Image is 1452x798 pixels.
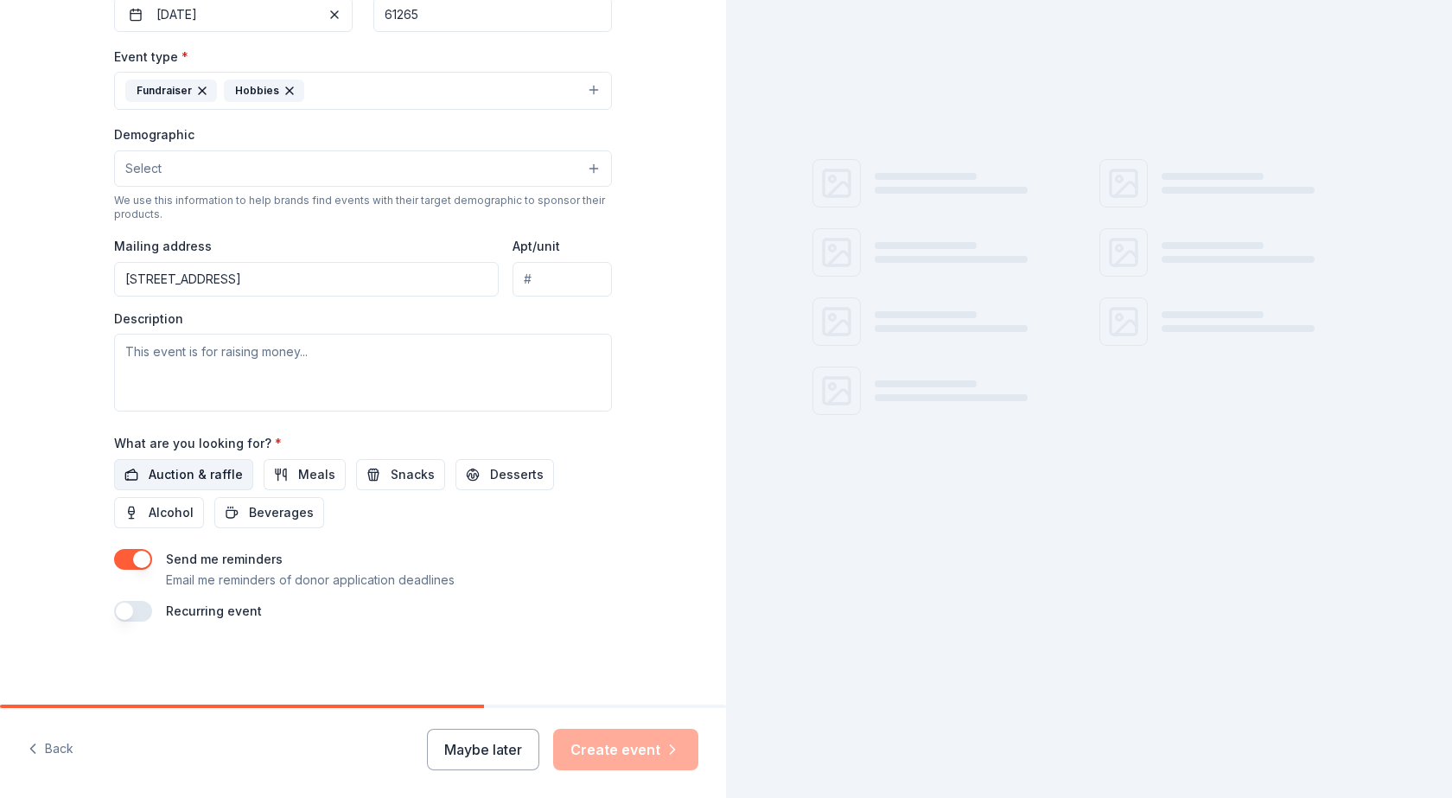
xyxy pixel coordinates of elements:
span: Beverages [249,502,314,523]
div: Hobbies [224,80,304,102]
div: Fundraiser [125,80,217,102]
label: Apt/unit [513,238,560,255]
label: Recurring event [166,603,262,618]
button: Maybe later [427,729,539,770]
span: Select [125,158,162,179]
button: Alcohol [114,497,204,528]
input: Enter a US address [114,262,499,297]
p: Email me reminders of donor application deadlines [166,570,455,591]
button: Beverages [214,497,324,528]
button: Desserts [455,459,554,490]
span: Alcohol [149,502,194,523]
input: # [513,262,612,297]
label: Mailing address [114,238,212,255]
span: Snacks [391,464,435,485]
button: Select [114,150,612,187]
label: Description [114,310,183,328]
span: Desserts [490,464,544,485]
label: Event type [114,48,188,66]
button: Meals [264,459,346,490]
label: What are you looking for? [114,435,282,452]
label: Demographic [114,126,194,144]
label: Send me reminders [166,552,283,566]
button: Auction & raffle [114,459,253,490]
span: Meals [298,464,335,485]
button: FundraiserHobbies [114,72,612,110]
div: We use this information to help brands find events with their target demographic to sponsor their... [114,194,612,221]
button: Snacks [356,459,445,490]
span: Auction & raffle [149,464,243,485]
button: Back [28,731,73,768]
